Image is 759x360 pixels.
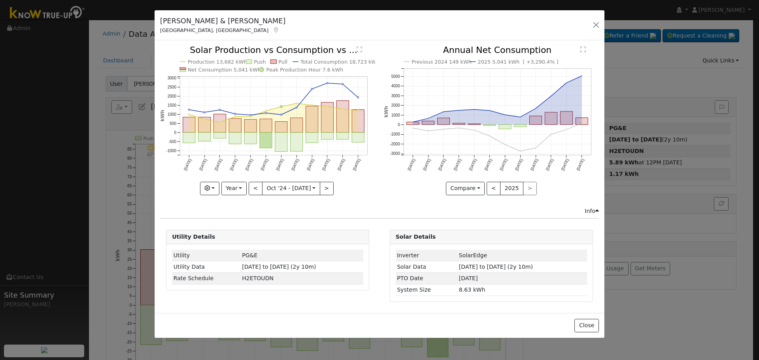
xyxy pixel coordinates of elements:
text: [DATE] [483,158,493,171]
text: -500 [168,139,176,144]
text: 2000 [391,104,400,108]
text: [DATE] [576,158,585,171]
circle: onclick="" [311,105,313,106]
rect: onclick="" [214,114,226,133]
rect: onclick="" [291,133,303,152]
rect: onclick="" [244,120,257,133]
text: 0 [174,130,177,135]
rect: onclick="" [352,110,364,133]
circle: onclick="" [427,130,430,133]
text: -1000 [166,149,177,153]
rect: onclick="" [214,133,226,139]
text: 3000 [168,76,177,80]
circle: onclick="" [219,109,221,111]
circle: onclick="" [519,116,522,119]
circle: onclick="" [565,128,568,131]
text: [DATE] [245,158,254,171]
circle: onclick="" [250,116,251,117]
circle: onclick="" [472,108,476,111]
circle: onclick="" [503,113,506,117]
circle: onclick="" [411,121,414,124]
text:  [357,46,362,53]
rect: onclick="" [406,122,419,125]
rect: onclick="" [291,118,303,132]
circle: onclick="" [357,110,359,111]
text: kWh [383,106,389,118]
circle: onclick="" [296,103,298,104]
rect: onclick="" [244,133,257,144]
a: Map [272,27,279,33]
circle: onclick="" [411,127,414,130]
td: Inverter [396,250,458,261]
circle: onclick="" [265,112,267,114]
rect: onclick="" [183,133,195,143]
text: [DATE] [530,158,539,171]
circle: onclick="" [250,115,251,116]
text: 2025 5,041 kWh [ +3,290.4% ] [478,59,558,65]
strong: Utility Details [172,234,215,240]
circle: onclick="" [327,83,328,84]
circle: onclick="" [204,112,205,113]
circle: onclick="" [311,89,313,90]
span: ID: 8193739, authorized: 10/20/22 [242,252,257,258]
text: 3000 [391,94,400,98]
button: Oct '24 - [DATE] [262,182,320,195]
button: Year [221,182,247,195]
text: [DATE] [291,158,300,171]
rect: onclick="" [275,133,287,152]
rect: onclick="" [306,106,318,133]
text: [DATE] [453,158,462,171]
circle: onclick="" [549,133,553,136]
circle: onclick="" [188,114,190,115]
td: Rate Schedule [172,273,241,284]
text: 0 [398,123,400,127]
text: Pull [279,59,288,65]
text: 1000 [391,113,400,117]
circle: onclick="" [219,122,221,123]
text: [DATE] [437,158,446,171]
text: [DATE] [337,158,346,171]
circle: onclick="" [442,128,445,131]
text: Net Consumption 5,041 kWh [188,67,261,73]
text: [DATE] [352,158,361,171]
text: 5000 [391,74,400,79]
span: [DATE] [459,275,478,281]
rect: onclick="" [422,121,434,125]
text:  [580,46,586,53]
circle: onclick="" [580,122,583,125]
button: 2025 [500,182,523,195]
rect: onclick="" [468,124,480,125]
span: [DATE] to [DATE] (2y 10m) [459,264,533,270]
text: Peak Production Hour 7.6 kWh [266,67,344,73]
button: < [249,182,262,195]
rect: onclick="" [437,118,449,125]
text: [DATE] [514,158,523,171]
span: 8.63 kWh [459,286,485,293]
h5: [PERSON_NAME] & [PERSON_NAME] [160,16,285,26]
circle: onclick="" [204,119,205,120]
circle: onclick="" [342,108,344,110]
button: Compare [446,182,485,195]
circle: onclick="" [234,116,236,117]
circle: onclick="" [342,83,344,85]
rect: onclick="" [483,125,496,126]
rect: onclick="" [529,116,542,125]
text: [DATE] [214,158,223,171]
circle: onclick="" [534,107,537,110]
rect: onclick="" [183,117,195,133]
rect: onclick="" [453,123,465,124]
text: [DATE] [260,158,269,171]
rect: onclick="" [198,133,211,141]
text: [DATE] [560,158,569,171]
rect: onclick="" [337,101,349,133]
rect: onclick="" [352,133,364,143]
rect: onclick="" [198,117,211,133]
text: 4000 [391,84,400,89]
circle: onclick="" [442,110,445,113]
text: [DATE] [545,158,554,171]
td: Utility Data [172,261,241,273]
text: Previous 2024 149 kWh [412,59,472,65]
td: PTO Date [396,273,458,284]
text: [DATE] [422,158,431,171]
rect: onclick="" [260,133,272,148]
